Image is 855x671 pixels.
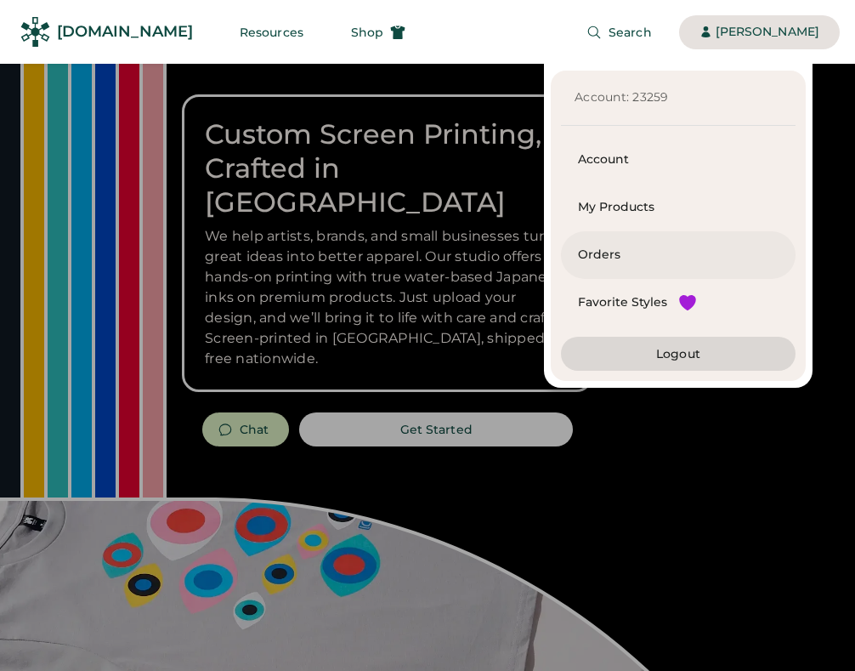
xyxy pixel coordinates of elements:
[561,337,796,371] button: Logout
[575,89,782,106] div: Account: 23259
[331,15,426,49] button: Shop
[578,247,779,264] div: Orders
[578,151,779,168] div: Account
[20,17,50,47] img: Rendered Logo - Screens
[566,15,672,49] button: Search
[609,26,652,38] span: Search
[351,26,383,38] span: Shop
[57,21,193,43] div: [DOMAIN_NAME]
[219,15,324,49] button: Resources
[578,294,667,311] div: Favorite Styles
[716,24,819,41] div: [PERSON_NAME]
[578,199,779,216] div: My Products
[774,594,847,668] iframe: Front Chat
